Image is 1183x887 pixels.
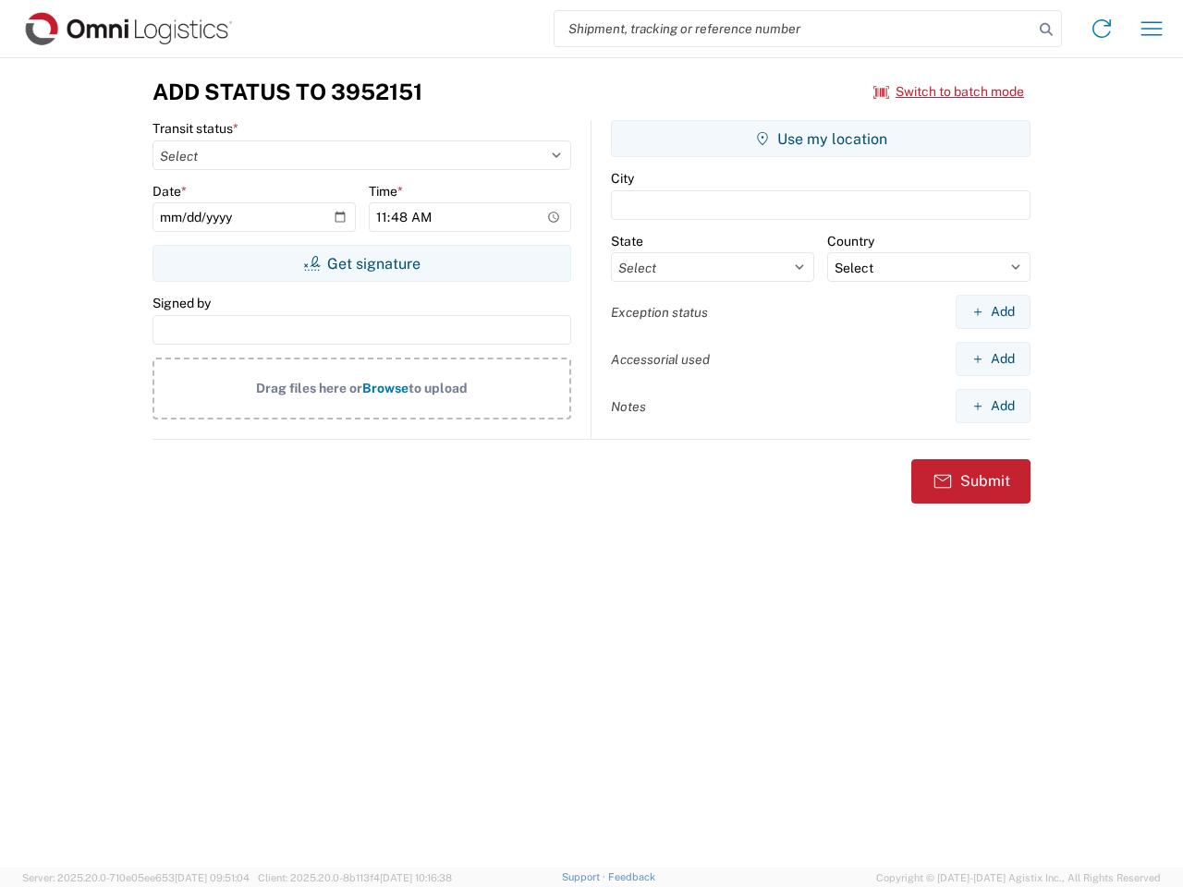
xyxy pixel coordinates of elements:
[152,245,571,282] button: Get signature
[873,77,1024,107] button: Switch to batch mode
[22,872,250,883] span: Server: 2025.20.0-710e05ee653
[911,459,1031,504] button: Submit
[409,381,468,395] span: to upload
[152,79,422,105] h3: Add Status to 3952151
[876,869,1161,886] span: Copyright © [DATE]-[DATE] Agistix Inc., All Rights Reserved
[611,304,708,321] label: Exception status
[956,295,1031,329] button: Add
[562,871,608,882] a: Support
[152,120,238,137] label: Transit status
[152,183,187,200] label: Date
[611,233,643,249] label: State
[956,342,1031,376] button: Add
[611,351,710,368] label: Accessorial used
[369,183,403,200] label: Time
[956,389,1031,423] button: Add
[608,871,655,882] a: Feedback
[362,381,409,395] span: Browse
[611,170,634,187] label: City
[152,295,211,311] label: Signed by
[380,872,452,883] span: [DATE] 10:16:38
[175,872,250,883] span: [DATE] 09:51:04
[258,872,452,883] span: Client: 2025.20.0-8b113f4
[611,398,646,415] label: Notes
[256,381,362,395] span: Drag files here or
[611,120,1031,157] button: Use my location
[555,11,1033,46] input: Shipment, tracking or reference number
[827,233,874,249] label: Country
